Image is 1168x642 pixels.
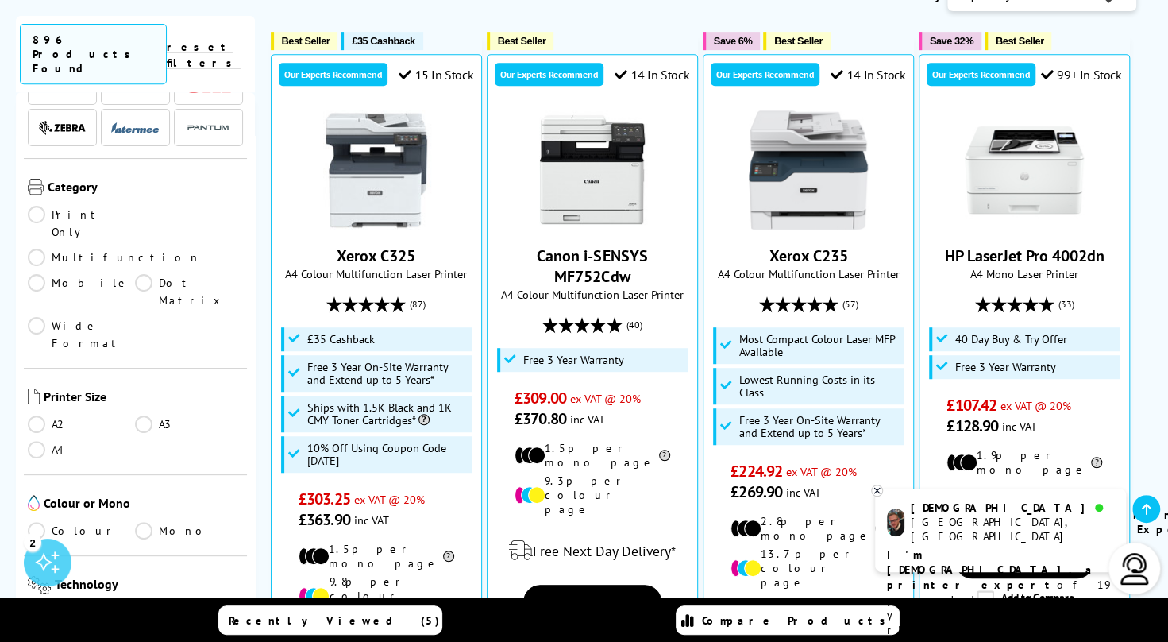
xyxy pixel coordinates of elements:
[887,509,904,536] img: chris-livechat.png
[44,389,243,408] span: Printer Size
[786,464,857,479] span: ex VAT @ 20%
[930,35,973,47] span: Save 32%
[271,32,338,50] button: Best Seller
[299,542,454,570] li: 1.5p per mono page
[515,388,566,408] span: £309.00
[111,122,159,133] img: Intermec
[570,412,605,427] span: inc VAT
[28,389,40,404] img: Printer Size
[965,217,1084,233] a: HP LaserJet Pro 4002dn
[887,547,1097,592] b: I'm [DEMOGRAPHIC_DATA], a printer expert
[24,533,41,551] div: 2
[307,401,468,427] span: Ships with 1.5K Black and 1K CMY Toner Cartridges*
[498,35,546,47] span: Best Seller
[711,266,906,281] span: A4 Colour Multifunction Laser Printer
[955,361,1056,373] span: Free 3 Year Warranty
[20,24,167,84] span: 896 Products Found
[946,416,998,436] span: £128.90
[352,35,414,47] span: £35 Cashback
[299,574,454,617] li: 9.8p per colour page
[28,179,44,195] img: Category
[317,217,436,233] a: Xerox C325
[279,63,387,86] div: Our Experts Recommend
[533,110,652,230] img: Canon i-SENSYS MF752Cdw
[944,246,1104,266] a: HP LaserJet Pro 4002dn
[515,441,670,470] li: 1.5p per mono page
[774,35,823,47] span: Best Seller
[703,32,760,50] button: Save 6%
[702,613,894,628] span: Compare Products
[739,414,900,439] span: Free 3 Year On-Site Warranty and Extend up to 5 Years*
[307,442,468,467] span: 10% Off Using Coupon Code [DATE]
[28,522,135,540] a: Colour
[28,441,135,458] a: A4
[1002,419,1037,434] span: inc VAT
[763,32,831,50] button: Best Seller
[135,274,242,309] a: Dot Matrix
[495,287,690,302] span: A4 Colour Multifunction Laser Printer
[354,492,425,507] span: ex VAT @ 20%
[38,118,86,137] a: Zebra
[28,249,201,266] a: Multifunction
[711,63,819,86] div: Our Experts Recommend
[911,501,1113,515] div: [DEMOGRAPHIC_DATA]
[1000,398,1071,413] span: ex VAT @ 20%
[946,448,1102,477] li: 1.9p per mono page
[1058,289,1074,319] span: (33)
[626,310,642,340] span: (40)
[739,333,900,358] span: Most Compact Colour Laser MFP Available
[495,63,603,86] div: Our Experts Recommend
[307,361,468,386] span: Free 3 Year On-Site Warranty and Extend up to 5 Years*
[28,495,40,511] img: Colour or Mono
[399,67,473,83] div: 15 In Stock
[739,373,900,399] span: Lowest Running Costs in its Class
[167,40,241,70] a: reset filters
[769,246,847,266] a: Xerox C235
[965,110,1084,230] img: HP LaserJet Pro 4002dn
[341,32,422,50] button: £35 Cashback
[919,32,981,50] button: Save 32%
[911,515,1113,543] div: [GEOGRAPHIC_DATA], [GEOGRAPHIC_DATA]
[749,217,868,233] a: Xerox C235
[282,35,330,47] span: Best Seller
[927,63,1035,86] div: Our Experts Recommend
[135,416,242,433] a: A3
[307,333,375,346] span: £35 Cashback
[1119,553,1151,585] img: user-headset-light.svg
[887,547,1114,638] p: of 19 years! I can help you choose the right product
[927,266,1122,281] span: A4 Mono Laser Printer
[570,391,641,406] span: ex VAT @ 20%
[714,35,752,47] span: Save 6%
[831,67,905,83] div: 14 In Stock
[842,289,858,319] span: (57)
[55,576,243,598] span: Technology
[533,217,652,233] a: Canon i-SENSYS MF752Cdw
[299,489,350,509] span: £303.25
[28,274,135,309] a: Mobile
[317,110,436,230] img: Xerox C325
[218,605,442,635] a: Recently Viewed (5)
[279,266,474,281] span: A4 Colour Multifunction Laser Printer
[44,495,243,514] span: Colour or Mono
[786,485,821,500] span: inc VAT
[730,481,782,502] span: £269.90
[515,474,670,516] li: 9.3p per colour page
[537,246,647,287] a: Canon i-SENSYS MF752Cdw
[730,547,886,590] li: 13.7p per colour page
[184,118,232,137] img: Pantum
[48,179,243,198] span: Category
[515,408,566,429] span: £370.80
[495,528,690,573] div: modal_delivery
[523,354,624,366] span: Free 3 Year Warranty
[410,289,426,319] span: (87)
[615,67,689,83] div: 14 In Stock
[676,605,900,635] a: Compare Products
[38,120,86,136] img: Zebra
[354,512,389,528] span: inc VAT
[111,118,159,137] a: Intermec
[946,395,996,416] span: £107.42
[749,110,868,230] img: Xerox C235
[28,317,135,352] a: Wide Format
[229,613,440,628] span: Recently Viewed (5)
